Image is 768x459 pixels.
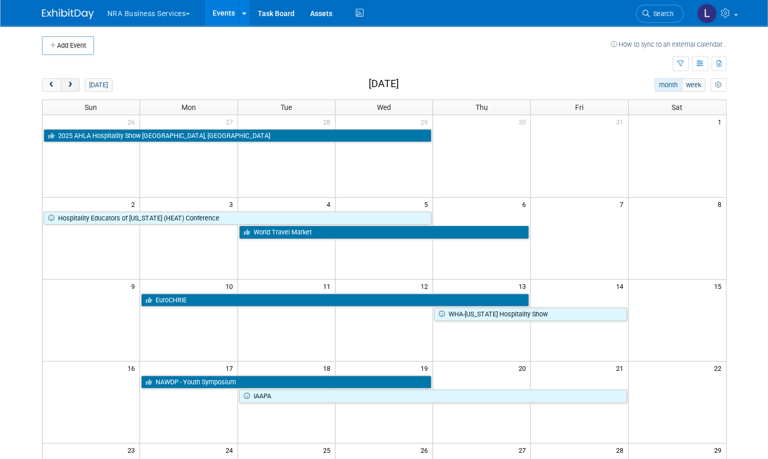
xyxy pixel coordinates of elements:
span: Sat [672,103,682,112]
span: 4 [326,198,335,211]
a: How to sync to an external calendar... [611,40,727,48]
span: 18 [322,361,335,374]
span: 24 [225,443,238,456]
span: 11 [322,280,335,293]
a: Hospitality Educators of [US_STATE] (HEAT) Conference [44,212,432,225]
span: Tue [281,103,292,112]
span: 30 [517,115,530,128]
span: 25 [322,443,335,456]
a: IAAPA [239,390,627,403]
button: month [654,78,682,92]
button: myCustomButton [710,78,726,92]
span: 7 [619,198,628,211]
span: 29 [713,443,726,456]
span: 12 [420,280,432,293]
a: World Travel Market [239,226,529,239]
span: 6 [521,198,530,211]
h2: [DATE] [368,78,398,90]
img: ExhibitDay [42,9,94,19]
a: 2025 AHLA Hospitality Show [GEOGRAPHIC_DATA], [GEOGRAPHIC_DATA] [44,129,432,143]
span: 26 [127,115,139,128]
span: Fri [575,103,583,112]
button: [DATE] [85,78,112,92]
span: 21 [615,361,628,374]
span: 28 [615,443,628,456]
span: 27 [517,443,530,456]
button: Add Event [42,36,94,55]
a: Search [636,5,683,23]
span: Wed [377,103,391,112]
span: 27 [225,115,238,128]
span: 16 [127,361,139,374]
span: 5 [423,198,432,211]
span: 9 [130,280,139,293]
span: 28 [322,115,335,128]
span: 22 [713,361,726,374]
span: Thu [476,103,488,112]
i: Personalize Calendar [715,82,722,89]
span: Search [650,10,674,18]
span: 31 [615,115,628,128]
a: NAWDP - Youth Symposium [141,375,431,389]
span: 19 [420,361,432,374]
a: WHA-[US_STATE] Hospitality Show [434,308,627,321]
a: EuroCHRIE [141,294,529,307]
span: 1 [717,115,726,128]
span: 14 [615,280,628,293]
span: 29 [420,115,432,128]
span: Sun [85,103,97,112]
span: 26 [420,443,432,456]
span: 15 [713,280,726,293]
img: Liz Wannemacher [697,4,717,23]
span: 2 [130,198,139,211]
span: Mon [181,103,196,112]
span: 23 [127,443,139,456]
button: week [681,78,705,92]
button: next [61,78,80,92]
span: 20 [517,361,530,374]
span: 17 [225,361,238,374]
span: 3 [228,198,238,211]
span: 13 [517,280,530,293]
span: 10 [225,280,238,293]
span: 8 [717,198,726,211]
button: prev [42,78,61,92]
